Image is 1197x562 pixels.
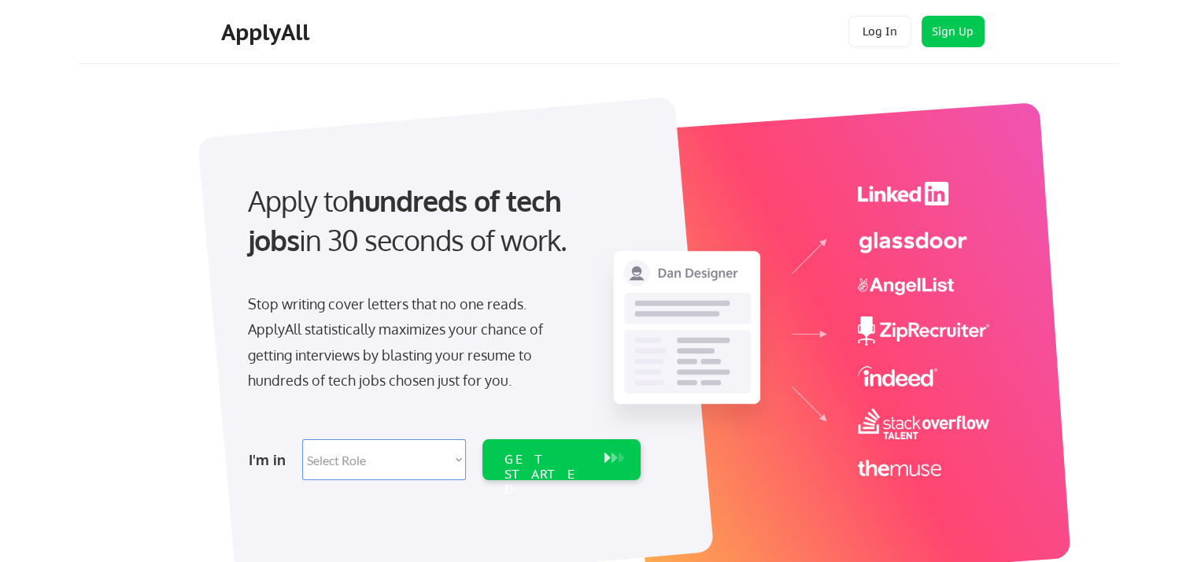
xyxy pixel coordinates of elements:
div: Stop writing cover letters that no one reads. ApplyAll statistically maximizes your chance of get... [248,291,571,394]
div: Apply to in 30 seconds of work. [248,181,634,261]
strong: hundreds of tech jobs [248,183,568,257]
button: Log In [848,16,911,47]
div: GET STARTED [504,452,589,497]
button: Sign Up [922,16,985,47]
div: I'm in [249,447,293,472]
div: ApplyAll [221,19,314,46]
